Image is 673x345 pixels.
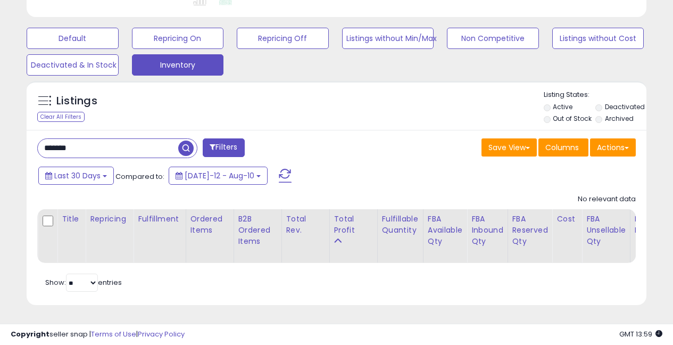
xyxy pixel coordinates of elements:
button: Deactivated & In Stock [27,54,119,76]
label: Out of Stock [553,114,592,123]
button: Inventory [132,54,224,76]
div: Cost [556,213,577,225]
div: No relevant data [578,194,636,204]
div: FBA Reserved Qty [512,213,548,247]
button: Default [27,28,119,49]
div: B2B Ordered Items [238,213,277,247]
a: Privacy Policy [138,329,185,339]
div: Ordered Items [190,213,229,236]
span: Compared to: [115,171,164,182]
button: Save View [481,138,537,157]
div: Title [62,213,81,225]
div: Total Rev. [286,213,325,236]
button: Repricing On [132,28,224,49]
div: Clear All Filters [37,112,85,122]
button: Repricing Off [237,28,329,49]
button: Non Competitive [447,28,539,49]
div: Fulfillable Quantity [382,213,419,236]
button: Last 30 Days [38,167,114,185]
div: Fulfillment [138,213,181,225]
strong: Copyright [11,329,49,339]
div: FBA inbound Qty [471,213,503,247]
label: Archived [605,114,634,123]
a: Terms of Use [91,329,136,339]
div: seller snap | | [11,330,185,340]
button: [DATE]-12 - Aug-10 [169,167,268,185]
span: Columns [545,142,579,153]
div: FBA Available Qty [428,213,462,247]
button: Columns [538,138,588,157]
span: Last 30 Days [54,170,101,181]
h5: Listings [56,94,97,109]
button: Filters [203,138,244,157]
div: FBA Unsellable Qty [586,213,626,247]
span: Show: entries [45,277,122,287]
label: Active [553,102,572,111]
button: Listings without Cost [552,28,644,49]
button: Actions [590,138,636,157]
button: Listings without Min/Max [342,28,434,49]
span: [DATE]-12 - Aug-10 [185,170,254,181]
span: 2025-09-11 13:59 GMT [619,329,662,339]
div: Total Profit [334,213,373,236]
div: Repricing [90,213,129,225]
label: Deactivated [605,102,645,111]
p: Listing States: [544,90,646,100]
